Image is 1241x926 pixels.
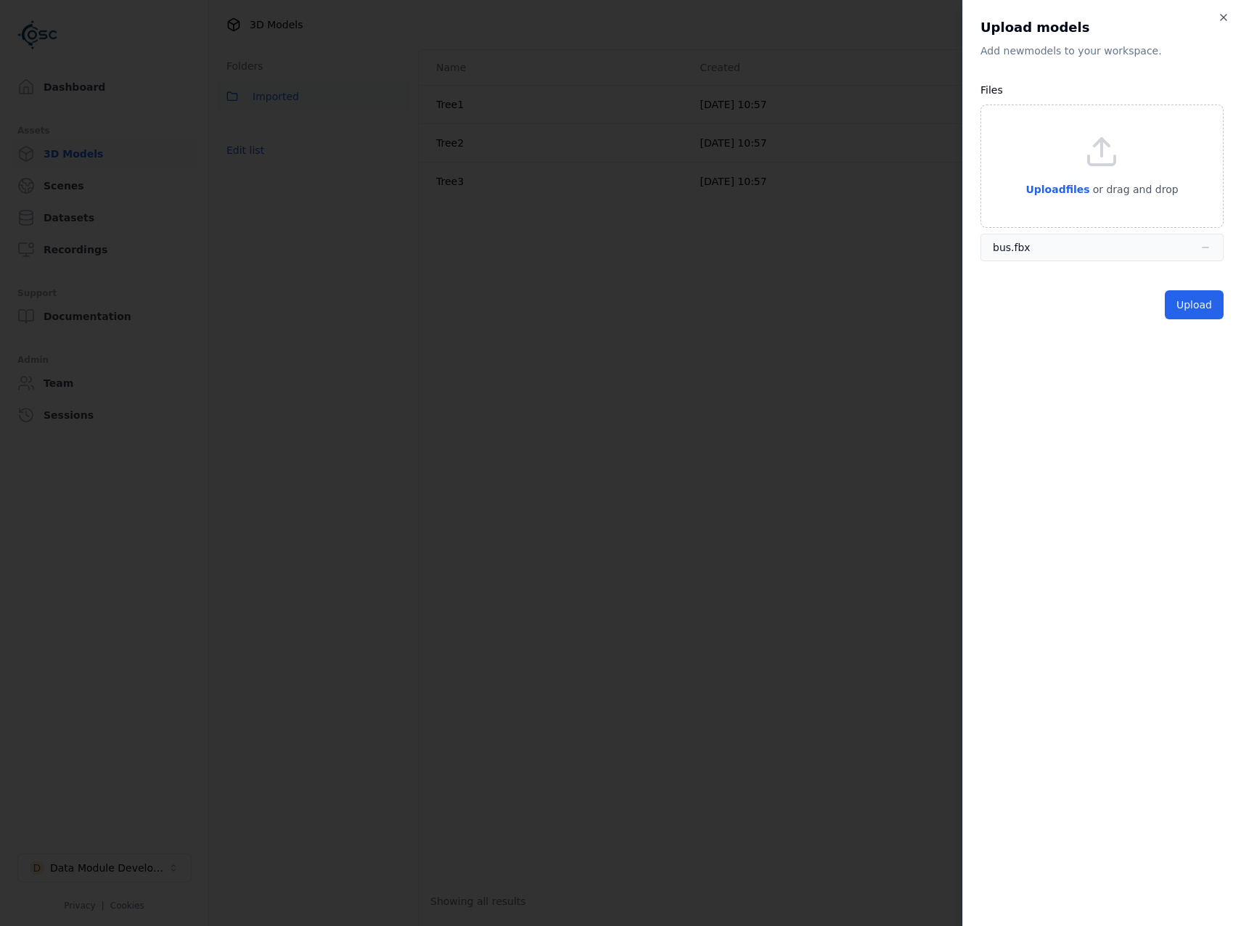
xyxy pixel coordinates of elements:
[980,44,1224,58] p: Add new model s to your workspace.
[1025,184,1089,195] span: Upload files
[980,17,1224,38] h2: Upload models
[1090,181,1179,198] p: or drag and drop
[980,84,1003,96] label: Files
[993,240,1031,255] div: bus.fbx
[1165,290,1224,319] button: Upload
